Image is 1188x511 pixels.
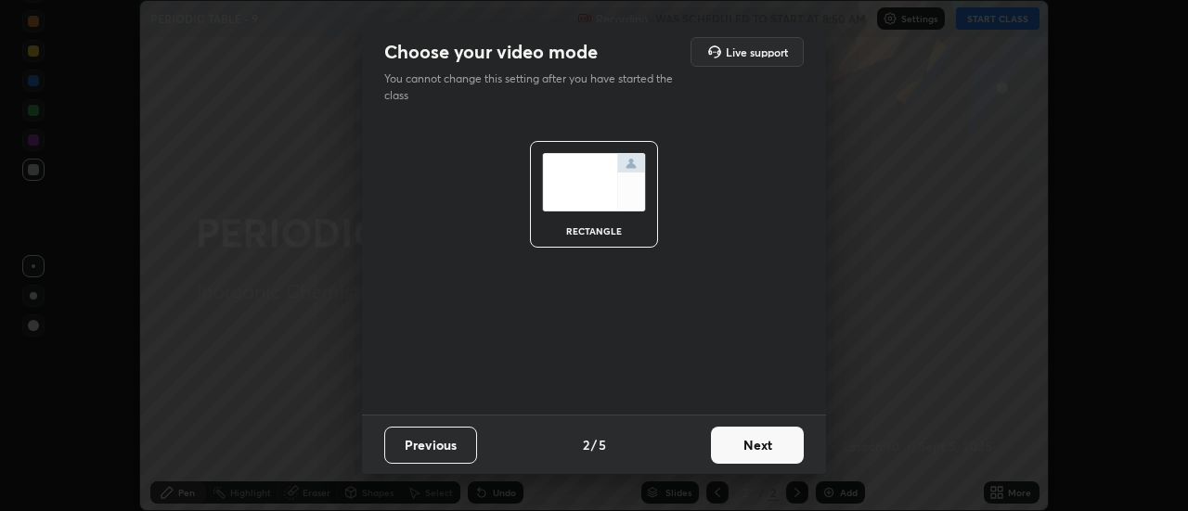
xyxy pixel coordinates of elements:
h2: Choose your video mode [384,40,598,64]
div: rectangle [557,226,631,236]
h4: / [591,435,597,454]
button: Previous [384,427,477,464]
h5: Live support [726,46,788,57]
h4: 2 [583,435,589,454]
h4: 5 [599,435,606,454]
button: Next [711,427,804,464]
p: You cannot change this setting after you have started the class [384,70,685,104]
img: normalScreenIcon.ae25ed63.svg [542,153,646,211]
